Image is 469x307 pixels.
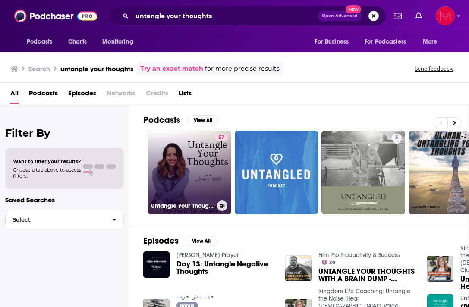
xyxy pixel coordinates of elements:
[329,261,335,265] span: 39
[318,251,400,259] a: Film Pro Productivity & Success
[205,64,280,74] span: for more precise results
[436,6,455,25] img: User Profile
[322,260,336,265] a: 39
[143,115,218,125] a: PodcastsView All
[176,251,239,259] a: Bob Perry Prayer
[359,34,419,50] button: open menu
[5,127,124,139] h2: Filter By
[392,134,402,141] a: 5
[412,9,425,23] a: Show notifications dropdown
[132,9,318,23] input: Search podcasts, credits, & more...
[10,86,19,104] a: All
[176,260,275,275] a: Day 13: Untangle Negative Thoughts
[390,9,405,23] a: Show notifications dropdown
[143,115,180,125] h2: Podcasts
[423,36,438,48] span: More
[321,131,405,214] a: 5
[395,134,398,142] span: 5
[143,235,179,246] h2: Episodes
[346,5,361,13] span: New
[151,202,214,210] h3: Untangle Your Thoughts | Trust in [DEMOGRAPHIC_DATA], Hear from [DEMOGRAPHIC_DATA], Mental Health...
[436,6,455,25] span: Logged in as Pamelamcclure
[322,14,358,18] span: Open Advanced
[148,131,231,214] a: 57Untangle Your Thoughts | Trust in [DEMOGRAPHIC_DATA], Hear from [DEMOGRAPHIC_DATA], Mental Heal...
[186,236,217,246] button: View All
[68,36,87,48] span: Charts
[96,34,144,50] button: open menu
[365,36,406,48] span: For Podcasters
[140,64,203,74] a: Try an exact match
[5,196,124,204] p: Saved Searches
[143,235,217,246] a: EpisodesView All
[218,134,224,142] span: 57
[215,134,228,141] a: 57
[427,256,453,282] img: Untangle Your Thoughts and Hear from God: 30 Minutes of Guided Journaling That Will Revolutionize...
[63,34,92,50] a: Charts
[21,34,63,50] button: open menu
[176,293,214,300] a: حب مش حرب
[107,86,135,104] span: Networks
[308,34,359,50] button: open menu
[143,251,170,278] img: Day 13: Untangle Negative Thoughts
[13,158,81,164] span: Want to filter your results?
[318,11,362,21] button: Open AdvancedNew
[60,65,133,73] h3: untangle your thoughts
[27,36,52,48] span: Podcasts
[6,217,105,222] span: Select
[13,167,81,179] span: Choose a tab above to access filters.
[285,255,312,282] img: UNTANGLE YOUR THOUGHTS WITH A BRAIN DUMP - Episode 112
[14,8,97,24] img: Podchaser - Follow, Share and Rate Podcasts
[436,6,455,25] button: Show profile menu
[315,36,349,48] span: For Business
[146,86,168,104] span: Credits
[68,86,96,104] a: Episodes
[412,65,455,72] button: Send feedback
[29,86,58,104] a: Podcasts
[102,36,133,48] span: Monitoring
[5,210,124,229] button: Select
[28,65,50,73] h3: Search
[318,268,417,282] a: UNTANGLE YOUR THOUGHTS WITH A BRAIN DUMP - Episode 112
[417,34,448,50] button: open menu
[108,6,386,26] div: Search podcasts, credits, & more...
[187,115,218,125] button: View All
[179,86,192,104] a: Lists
